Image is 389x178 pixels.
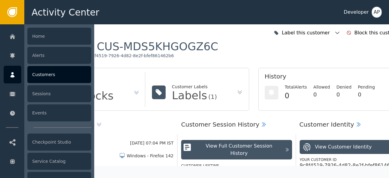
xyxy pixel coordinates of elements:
div: Customer Session History [181,120,259,129]
div: Pending [358,84,375,90]
a: Service Catalog [4,152,91,170]
div: 0 [285,90,307,101]
div: Home [27,28,91,45]
div: (1) [208,94,217,100]
button: View Full Customer Session History [181,140,292,159]
div: View Full Customer Session History [196,142,282,157]
div: Customer Labels [172,84,217,90]
div: Customer : [33,40,218,53]
a: Alerts [4,47,91,64]
div: Total Alerts [285,84,307,90]
div: Denied [336,84,352,90]
button: Label this customer [272,26,342,40]
div: Alerts [27,47,91,64]
div: Customers [27,66,91,83]
div: Windows - Firefox 142 [127,153,174,159]
a: Checkpoint Studio [4,133,91,151]
label: Customer Lifetime [181,164,219,168]
div: Allowed [313,84,330,90]
a: Sessions [4,85,91,103]
div: Checkpoint Studio [27,134,91,151]
div: Customer Identity [299,120,354,129]
a: Home [4,27,91,45]
div: Labels [172,90,207,101]
div: Label this customer [282,29,331,37]
div: CUS-MDS5KHGOGZ6C [97,40,218,53]
a: Customers [4,66,91,83]
button: AP [372,7,382,18]
div: 0 [336,90,352,99]
div: Events [27,104,91,121]
div: [DATE] 07:04 PM IST [130,140,174,146]
div: Sessions [27,85,91,102]
div: View Customer Identity [315,143,372,151]
div: 0 [358,90,375,99]
a: Events [4,104,91,122]
div: 9c8f4519-7926-4d82-8e2f-bfef861462b6 [87,53,174,59]
div: 0 [313,90,330,99]
div: Developer [344,9,369,16]
div: Service Catalog [27,153,91,170]
span: Activity Center [32,5,99,19]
